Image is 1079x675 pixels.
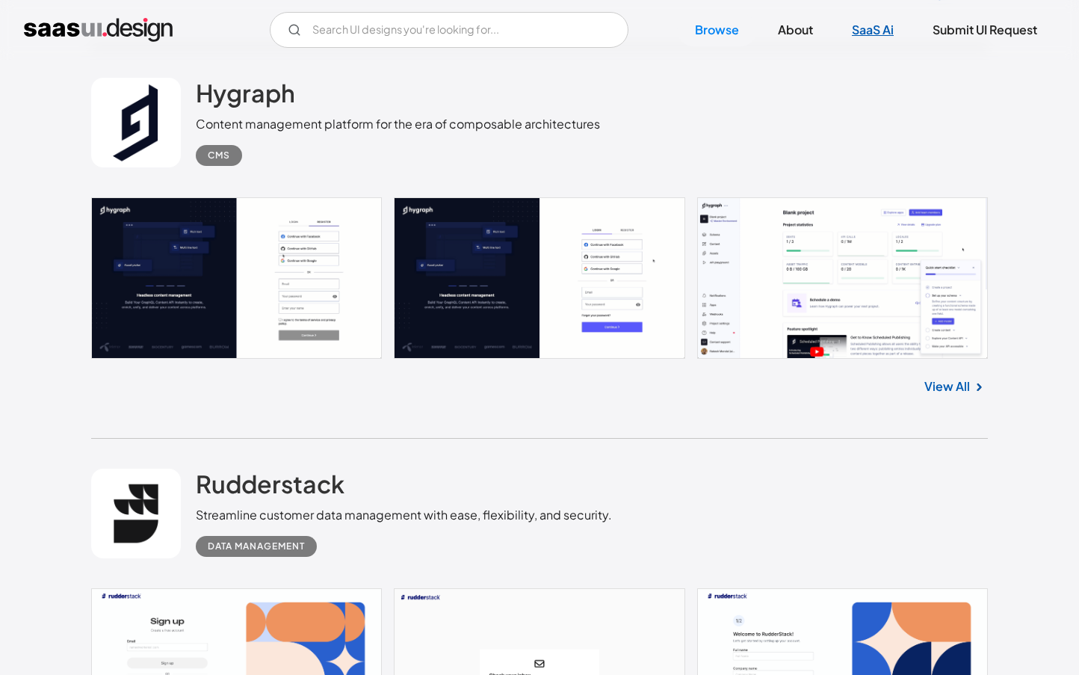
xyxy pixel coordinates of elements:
form: Email Form [270,12,628,48]
div: Content management platform for the era of composable architectures [196,115,600,133]
a: About [760,13,831,46]
div: CMS [208,147,230,164]
a: Hygraph [196,78,295,115]
a: home [24,18,173,42]
a: Submit UI Request [915,13,1055,46]
h2: Hygraph [196,78,295,108]
a: Rudderstack [196,469,344,506]
a: Browse [677,13,757,46]
input: Search UI designs you're looking for... [270,12,628,48]
div: Streamline customer data management with ease, flexibility, and security. [196,506,612,524]
h2: Rudderstack [196,469,344,499]
a: SaaS Ai [834,13,912,46]
a: View All [924,377,970,395]
div: Data Management [208,537,305,555]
